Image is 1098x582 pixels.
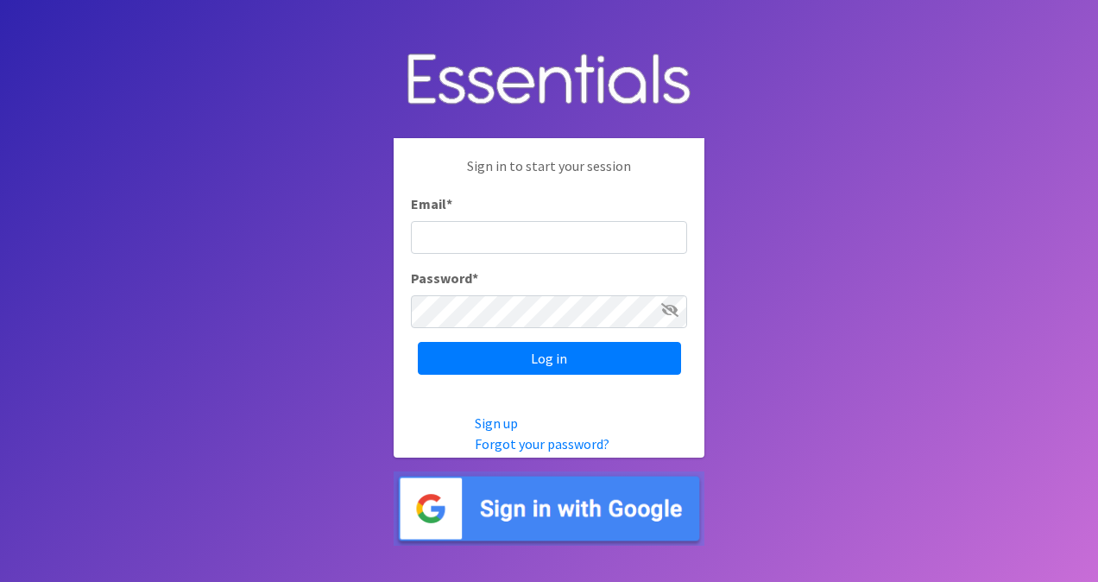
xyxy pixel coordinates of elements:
[411,193,452,214] label: Email
[446,195,452,212] abbr: required
[472,269,478,287] abbr: required
[411,155,687,193] p: Sign in to start your session
[475,414,518,432] a: Sign up
[394,36,704,125] img: Human Essentials
[411,268,478,288] label: Password
[394,471,704,547] img: Sign in with Google
[418,342,681,375] input: Log in
[475,435,609,452] a: Forgot your password?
